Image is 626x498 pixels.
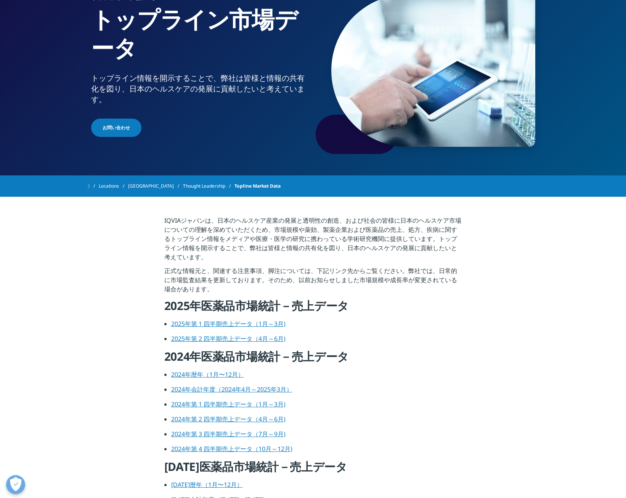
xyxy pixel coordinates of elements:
p: 正式な情報元と、関連する注意事項、脚注については、下記リンク先からご覧ください。弊社では、日常的に市場監査結果を更新しております。そのため、以前お知らせしました市場規模や成長率が変更されている場... [164,266,462,298]
p: IQVIAジャパンは、日本のヘルスケア産業の発展と透明性の創造、および社会の皆様に日本のヘルスケア市場についての理解を深めていただくため、市場規模や薬効、製薬企業および医薬品の売上、処方、疾病に... [164,216,462,266]
h4: 2024年医薬品市場統計－売上データ [164,349,462,370]
h1: トップライン市場データ [91,5,310,73]
a: 2025年第 1 四半期売上データ（1月～3月) [171,320,286,328]
button: 優先設定センターを開く [6,475,25,494]
h4: [DATE]医薬品市場統計－売上データ [164,459,462,480]
a: 2025年第 2 四半期売上データ（4月～6月) [171,334,286,343]
span: お問い合わせ [103,124,130,131]
a: Thought Leadership [183,179,234,193]
a: 2024年第 4 四半期売上データ（10月～12月) [171,445,292,453]
a: [GEOGRAPHIC_DATA] [128,179,183,193]
a: 2024年第 3 四半期売上データ（7月～9月) [171,430,286,438]
a: 2024年会計年度（2024年4月～2025年3月） [171,385,292,394]
a: Locations [99,179,128,193]
a: 2024年第 1 四半期売上データ（1月～3月) [171,400,286,408]
a: 2024年第 2 四半期売上データ（4月～6月) [171,415,286,423]
a: [DATE]暦年（1月〜12月） [171,480,243,489]
a: 2024年暦年（1月〜12月） [171,370,244,379]
h4: 2025年医薬品市場統計－売上データ [164,298,462,319]
div: トップライン情報を開示することで、弊社は皆様と情報の共有化を図り、日本のヘルスケアの発展に貢献したいと考えています。 [91,73,310,105]
a: お問い合わせ [91,119,141,137]
span: Topline Market Data [234,179,281,193]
